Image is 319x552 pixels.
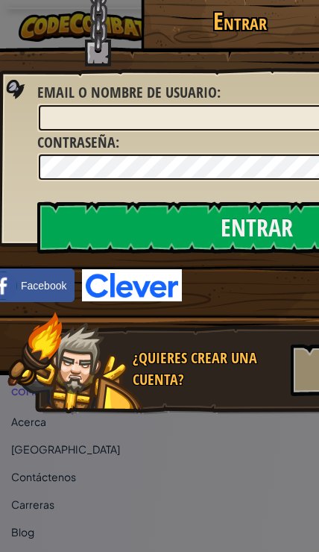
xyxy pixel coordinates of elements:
span: Email o Nombre de usuario [37,82,217,102]
img: clever-logo-blue.png [82,269,182,301]
span: Contraseña [37,132,116,152]
label: : [37,132,119,154]
span: Facebook [21,278,66,293]
label: : [37,82,221,104]
div: ¿Quieres crear una cuenta? [133,348,282,390]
